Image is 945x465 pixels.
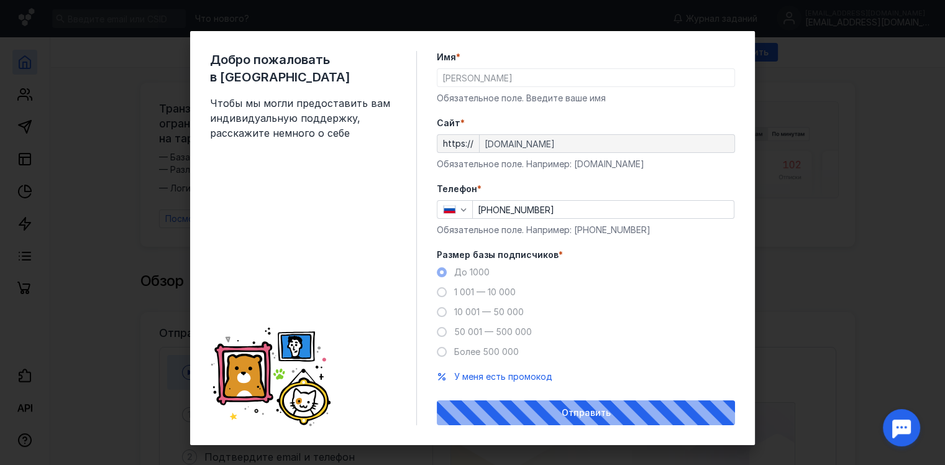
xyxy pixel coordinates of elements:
span: Имя [437,51,456,63]
span: Чтобы мы могли предоставить вам индивидуальную поддержку, расскажите немного о себе [210,96,396,140]
span: Телефон [437,183,477,195]
button: У меня есть промокод [454,371,552,383]
span: Добро пожаловать в [GEOGRAPHIC_DATA] [210,51,396,86]
span: Cайт [437,117,460,129]
span: У меня есть промокод [454,371,552,382]
div: Обязательное поле. Например: [DOMAIN_NAME] [437,158,735,170]
div: Обязательное поле. Например: [PHONE_NUMBER] [437,224,735,236]
span: Размер базы подписчиков [437,249,559,261]
div: Обязательное поле. Введите ваше имя [437,92,735,104]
